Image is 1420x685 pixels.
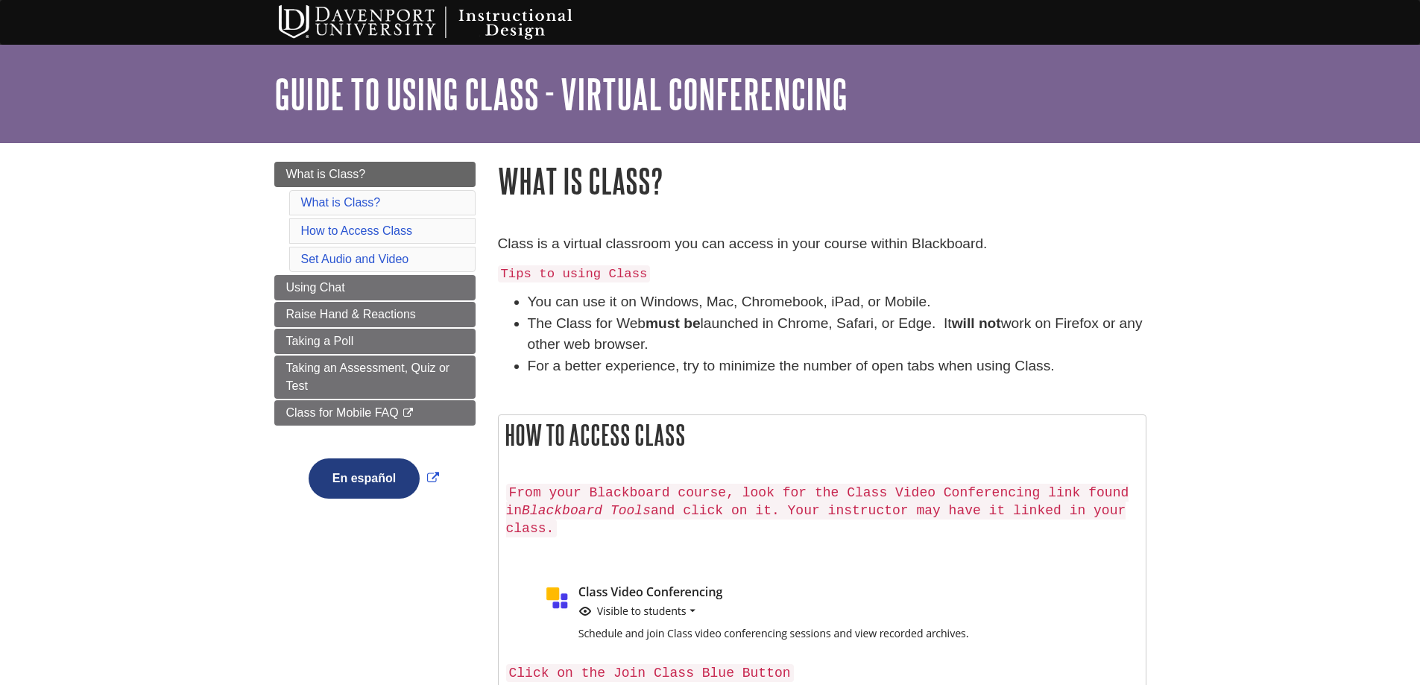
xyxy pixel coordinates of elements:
[286,335,354,347] span: Taking a Poll
[301,224,412,237] a: How to Access Class
[274,329,476,354] a: Taking a Poll
[274,162,476,524] div: Guide Page Menu
[274,302,476,327] a: Raise Hand & Reactions
[274,162,476,187] a: What is Class?
[506,664,794,682] code: Click on the Join Class Blue Button
[506,484,1129,537] code: From your Blackboard course, look for the Class Video Conferencing link found in and click on it....
[528,313,1146,356] li: The Class for Web launched in Chrome, Safari, or Edge. It work on Firefox or any other web browser.
[498,265,651,282] code: Tips to using Class
[506,572,1062,656] img: class
[274,400,476,426] a: Class for Mobile FAQ
[498,162,1146,200] h1: What is Class?
[286,281,345,294] span: Using Chat
[286,406,399,419] span: Class for Mobile FAQ
[286,168,366,180] span: What is Class?
[274,356,476,399] a: Taking an Assessment, Quiz or Test
[952,315,1001,331] strong: will not
[274,71,848,117] a: Guide to Using Class - Virtual Conferencing
[305,472,443,484] a: En español
[646,315,701,331] strong: must be
[267,4,625,41] img: Davenport University Instructional Design
[528,291,1146,313] li: You can use it on Windows, Mac, Chromebook, iPad, or Mobile.
[402,408,414,418] i: This link opens in a new window
[309,458,420,499] button: En español
[301,196,381,209] a: What is Class?
[528,356,1146,377] li: For a better experience, try to minimize the number of open tabs when using Class.
[286,308,416,321] span: Raise Hand & Reactions
[499,415,1146,455] h2: How to Access Class
[522,503,651,518] em: Blackboard Tools
[301,253,409,265] a: Set Audio and Video
[286,362,450,392] span: Taking an Assessment, Quiz or Test
[498,233,1146,255] p: Class is a virtual classroom you can access in your course within Blackboard.
[274,275,476,300] a: Using Chat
